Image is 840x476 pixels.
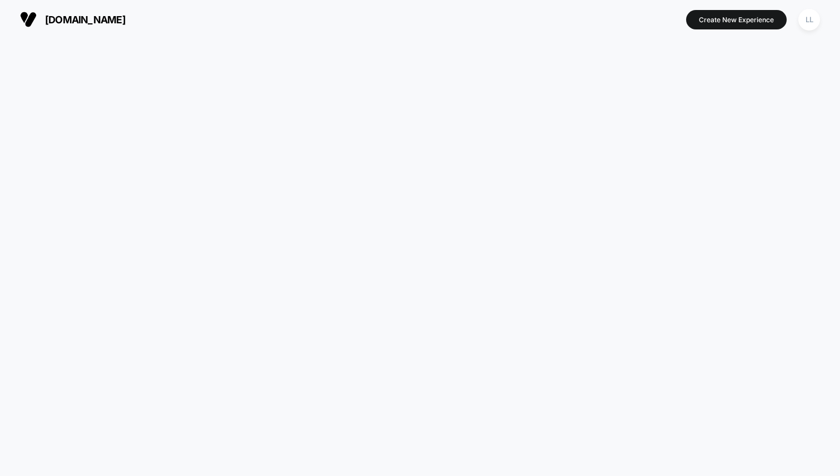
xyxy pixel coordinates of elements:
[686,10,787,29] button: Create New Experience
[798,9,820,31] div: LL
[45,14,126,26] span: [DOMAIN_NAME]
[795,8,823,31] button: LL
[20,11,37,28] img: Visually logo
[17,11,129,28] button: [DOMAIN_NAME]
